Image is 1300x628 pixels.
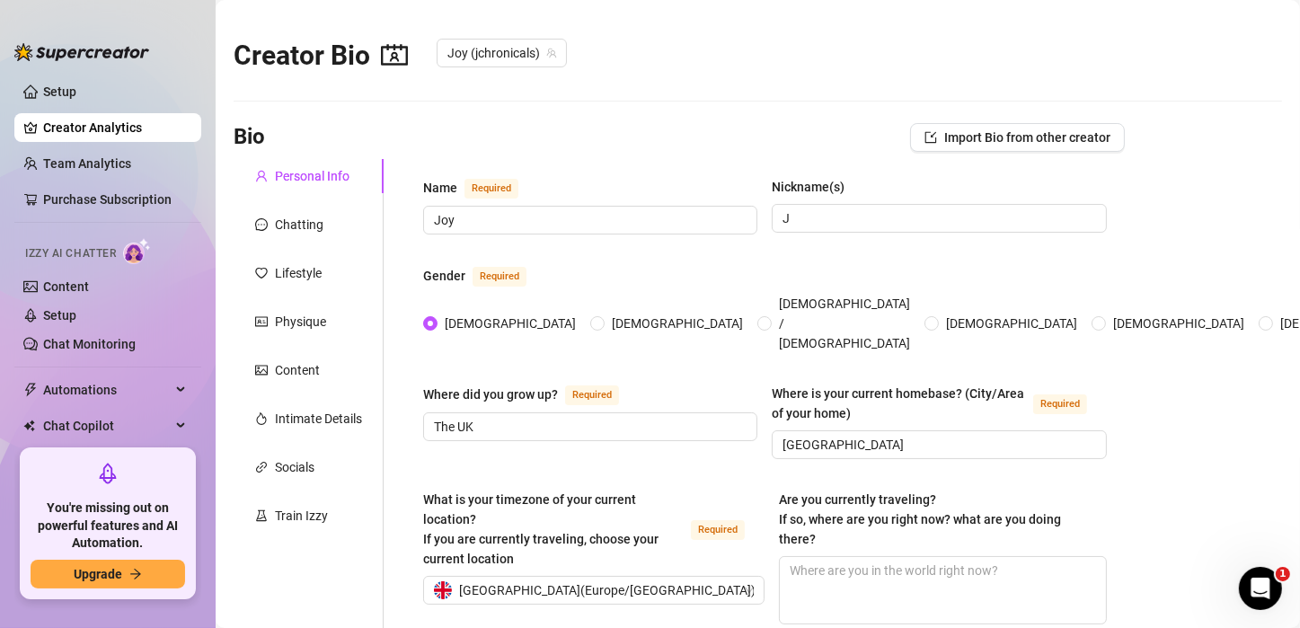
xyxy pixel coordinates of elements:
a: Purchase Subscription [43,185,187,214]
span: Automations [43,376,171,404]
span: link [255,461,268,473]
span: arrow-right [129,568,142,580]
span: idcard [255,315,268,328]
span: Upgrade [74,567,122,581]
img: AI Chatter [123,238,151,264]
span: user [255,170,268,182]
a: Creator Analytics [43,113,187,142]
span: contacts [381,41,408,68]
span: [DEMOGRAPHIC_DATA] [939,314,1084,333]
span: picture [255,364,268,376]
div: Where did you grow up? [423,385,558,404]
a: Chat Monitoring [43,337,136,351]
span: What is your timezone of your current location? If you are currently traveling, choose your curre... [423,492,659,566]
span: team [546,48,557,58]
span: Izzy AI Chatter [25,245,116,262]
span: [DEMOGRAPHIC_DATA] [1106,314,1251,333]
iframe: Intercom live chat [1239,567,1282,610]
a: Setup [43,308,76,323]
span: [DEMOGRAPHIC_DATA] [438,314,583,333]
div: Train Izzy [275,506,328,526]
img: logo-BBDzfeDw.svg [14,43,149,61]
span: [GEOGRAPHIC_DATA] ( Europe/[GEOGRAPHIC_DATA] ) [459,577,756,604]
button: Upgradearrow-right [31,560,185,588]
span: fire [255,412,268,425]
h2: Creator Bio [234,39,408,73]
div: Lifestyle [275,263,322,283]
label: Nickname(s) [772,177,857,197]
div: Intimate Details [275,409,362,429]
div: Personal Info [275,166,349,186]
input: Where is your current homebase? (City/Area of your home) [783,435,1092,455]
img: Chat Copilot [23,420,35,432]
span: Required [473,267,526,287]
span: rocket [97,463,119,484]
a: Setup [43,84,76,99]
span: Required [565,385,619,405]
input: Name [434,210,743,230]
span: Chat Copilot [43,411,171,440]
div: Nickname(s) [772,177,845,197]
span: Import Bio from other creator [944,130,1110,145]
input: Where did you grow up? [434,417,743,437]
button: Import Bio from other creator [910,123,1125,152]
div: Chatting [275,215,323,234]
span: message [255,218,268,231]
span: Joy (jchronicals) [447,40,556,66]
div: Content [275,360,320,380]
span: import [924,131,937,144]
label: Where did you grow up? [423,384,639,405]
div: Where is your current homebase? (City/Area of your home) [772,384,1025,423]
div: Physique [275,312,326,332]
div: Gender [423,266,465,286]
span: [DEMOGRAPHIC_DATA] / [DEMOGRAPHIC_DATA] [772,294,917,353]
a: Team Analytics [43,156,131,171]
h3: Bio [234,123,265,152]
label: Name [423,177,538,199]
span: thunderbolt [23,383,38,397]
span: Required [464,179,518,199]
span: You're missing out on powerful features and AI Automation. [31,500,185,553]
a: Content [43,279,89,294]
span: Required [1033,394,1087,414]
label: Where is your current homebase? (City/Area of your home) [772,384,1106,423]
span: [DEMOGRAPHIC_DATA] [605,314,750,333]
span: heart [255,267,268,279]
input: Nickname(s) [783,208,1092,228]
img: gb [434,581,452,599]
div: Socials [275,457,314,477]
span: Required [691,520,745,540]
label: Gender [423,265,546,287]
span: Are you currently traveling? If so, where are you right now? what are you doing there? [779,492,1061,546]
div: Name [423,178,457,198]
span: experiment [255,509,268,522]
span: 1 [1276,567,1290,581]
